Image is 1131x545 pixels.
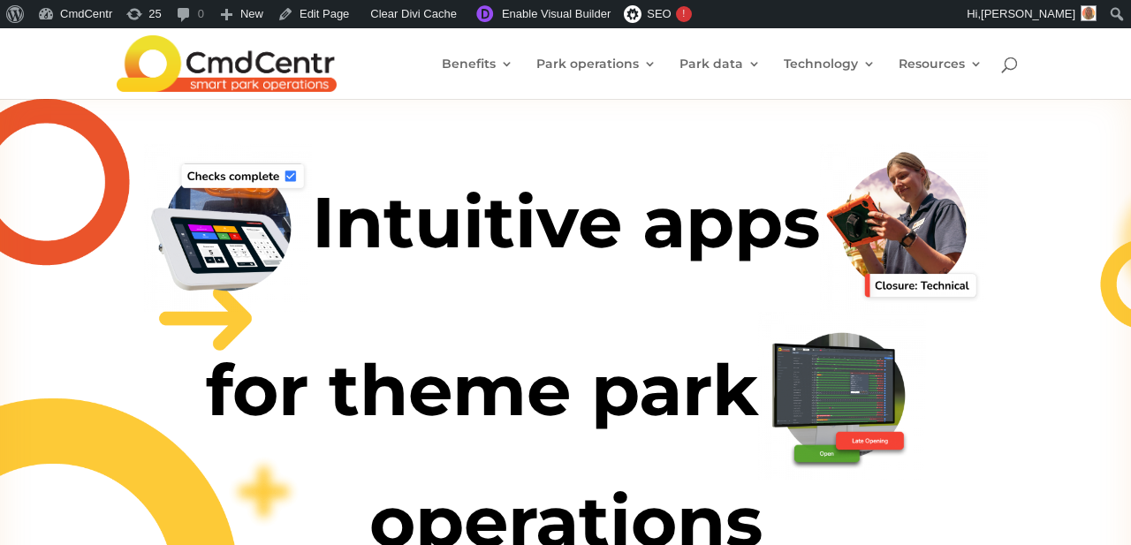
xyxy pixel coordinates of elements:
div: ! [676,6,692,22]
a: Park data [679,57,761,99]
img: CmdCentr [117,35,337,92]
a: Resources [899,57,983,99]
span: SEO [647,7,671,20]
a: Benefits [442,57,513,99]
a: Park operations [536,57,657,99]
img: Avatar photo [1081,5,1097,21]
span: [PERSON_NAME] [981,7,1075,20]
